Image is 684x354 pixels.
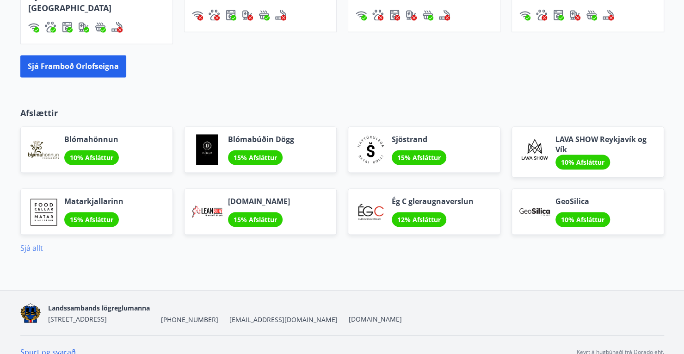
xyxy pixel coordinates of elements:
div: Þráðlaust net [28,21,39,32]
div: Þvottavél [553,9,564,20]
img: HJRyFFsYp6qjeUYhR4dAD8CaCEsnIFYZ05miwXoh.svg [192,9,203,20]
img: h89QDIuHlAdpqTriuIvuEWkTH976fOgBEOOeu1mi.svg [95,21,106,32]
div: Reykingar / Vape [275,9,286,20]
button: Sjá framboð orlofseigna [20,55,126,77]
div: Heitur pottur [586,9,597,20]
span: [EMAIL_ADDRESS][DOMAIN_NAME] [229,315,338,324]
span: 12% Afsláttur [397,215,441,224]
span: [STREET_ADDRESS] [48,314,107,323]
img: h89QDIuHlAdpqTriuIvuEWkTH976fOgBEOOeu1mi.svg [259,9,270,20]
span: 15% Afsláttur [234,153,277,162]
div: Hleðslustöð fyrir rafbíla [406,9,417,20]
div: Heitur pottur [422,9,433,20]
img: Dl16BY4EX9PAW649lg1C3oBuIaAsR6QVDQBO2cTm.svg [62,21,73,32]
div: Gæludýr [45,21,56,32]
img: QNIUl6Cv9L9rHgMXwuzGLuiJOj7RKqxk9mBFPqjq.svg [439,9,450,20]
span: Ég C gleraugnaverslun [392,196,474,206]
div: Þvottavél [62,21,73,32]
span: 10% Afsláttur [561,215,604,224]
img: pxcaIm5dSOV3FS4whs1soiYWTwFQvksT25a9J10C.svg [209,9,220,20]
span: Blómahönnun [64,134,119,144]
img: nH7E6Gw2rvWFb8XaSdRp44dhkQaj4PJkOoRYItBQ.svg [242,9,253,20]
img: h89QDIuHlAdpqTriuIvuEWkTH976fOgBEOOeu1mi.svg [586,9,597,20]
div: Heitur pottur [95,21,106,32]
img: HJRyFFsYp6qjeUYhR4dAD8CaCEsnIFYZ05miwXoh.svg [28,21,39,32]
div: Hleðslustöð fyrir rafbíla [569,9,580,20]
span: Matarkjallarinn [64,196,123,206]
img: QNIUl6Cv9L9rHgMXwuzGLuiJOj7RKqxk9mBFPqjq.svg [111,21,123,32]
img: HJRyFFsYp6qjeUYhR4dAD8CaCEsnIFYZ05miwXoh.svg [519,9,530,20]
div: Gæludýr [209,9,220,20]
img: pxcaIm5dSOV3FS4whs1soiYWTwFQvksT25a9J10C.svg [536,9,547,20]
span: [PHONE_NUMBER] [161,315,218,324]
img: HJRyFFsYp6qjeUYhR4dAD8CaCEsnIFYZ05miwXoh.svg [356,9,367,20]
div: Þráðlaust net [519,9,530,20]
div: Hleðslustöð fyrir rafbíla [78,21,89,32]
span: 15% Afsláttur [234,215,277,224]
span: 10% Afsláttur [70,153,113,162]
div: Þráðlaust net [356,9,367,20]
div: Þráðlaust net [192,9,203,20]
a: Sjá allt [20,242,43,253]
img: Dl16BY4EX9PAW649lg1C3oBuIaAsR6QVDQBO2cTm.svg [225,9,236,20]
img: QNIUl6Cv9L9rHgMXwuzGLuiJOj7RKqxk9mBFPqjq.svg [603,9,614,20]
div: Þvottavél [389,9,400,20]
div: Hleðslustöð fyrir rafbíla [242,9,253,20]
img: Dl16BY4EX9PAW649lg1C3oBuIaAsR6QVDQBO2cTm.svg [553,9,564,20]
span: 15% Afsláttur [70,215,113,224]
span: Landssambands lögreglumanna [48,303,150,312]
img: pxcaIm5dSOV3FS4whs1soiYWTwFQvksT25a9J10C.svg [45,21,56,32]
img: Dl16BY4EX9PAW649lg1C3oBuIaAsR6QVDQBO2cTm.svg [389,9,400,20]
div: Gæludýr [536,9,547,20]
div: Heitur pottur [259,9,270,20]
div: Reykingar / Vape [439,9,450,20]
img: pxcaIm5dSOV3FS4whs1soiYWTwFQvksT25a9J10C.svg [372,9,383,20]
span: LAVA SHOW Reykjavík og Vík [555,134,656,155]
span: GeoSilica [555,196,610,206]
span: 15% Afsláttur [397,153,441,162]
a: [DOMAIN_NAME] [349,314,402,323]
span: 10% Afsláttur [561,158,604,167]
img: nH7E6Gw2rvWFb8XaSdRp44dhkQaj4PJkOoRYItBQ.svg [569,9,580,20]
div: Reykingar / Vape [603,9,614,20]
img: h89QDIuHlAdpqTriuIvuEWkTH976fOgBEOOeu1mi.svg [422,9,433,20]
img: nH7E6Gw2rvWFb8XaSdRp44dhkQaj4PJkOoRYItBQ.svg [406,9,417,20]
img: 1cqKbADZNYZ4wXUG0EC2JmCwhQh0Y6EN22Kw4FTY.png [20,303,41,323]
span: Blómabúðin Dögg [228,134,294,144]
span: Sjöstrand [392,134,446,144]
p: Afslættir [20,107,664,119]
div: Þvottavél [225,9,236,20]
span: [DOMAIN_NAME] [228,196,290,206]
img: nH7E6Gw2rvWFb8XaSdRp44dhkQaj4PJkOoRYItBQ.svg [78,21,89,32]
div: Reykingar / Vape [111,21,123,32]
img: QNIUl6Cv9L9rHgMXwuzGLuiJOj7RKqxk9mBFPqjq.svg [275,9,286,20]
div: Gæludýr [372,9,383,20]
